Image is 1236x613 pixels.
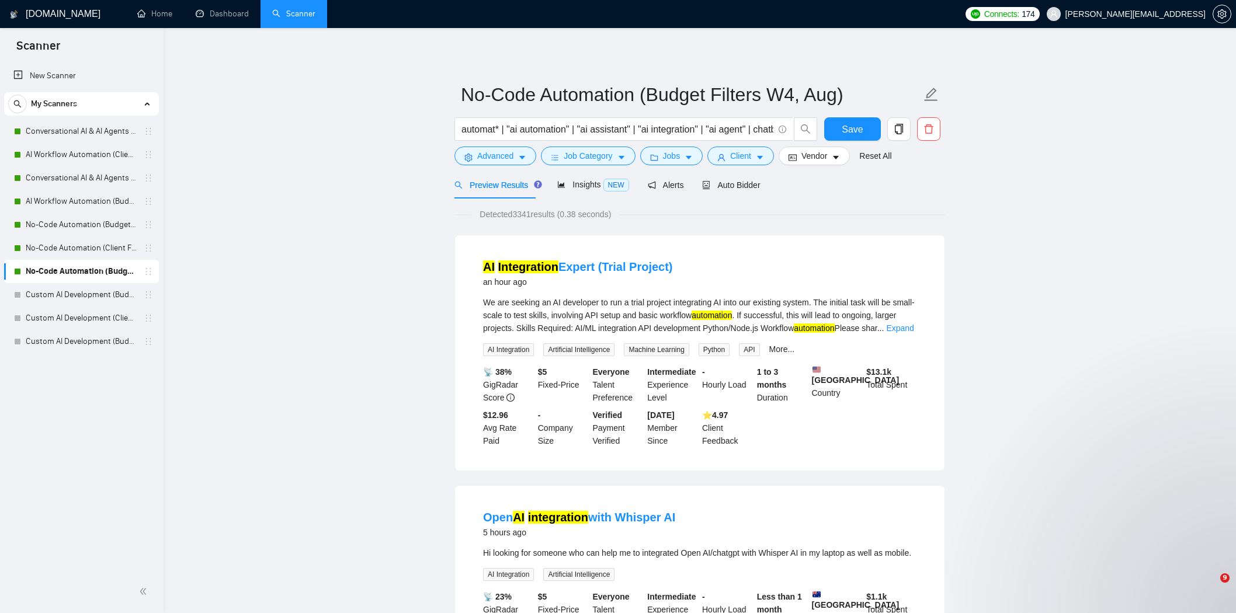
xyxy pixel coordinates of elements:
[617,153,626,162] span: caret-down
[886,323,914,333] a: Expand
[757,367,787,389] b: 1 to 3 months
[1213,5,1231,23] button: setting
[917,117,940,141] button: delete
[648,180,684,190] span: Alerts
[593,592,630,601] b: Everyone
[481,409,536,447] div: Avg Rate Paid
[10,5,18,24] img: logo
[700,365,755,404] div: Hourly Load
[877,323,884,333] span: ...
[498,260,558,273] mark: Integration
[471,208,619,221] span: Detected 3341 results (0.38 seconds)
[26,190,137,213] a: AI Workflow Automation (Budget Filters)
[528,511,588,524] mark: integration
[1022,8,1034,20] span: 174
[730,149,751,162] span: Client
[272,9,315,19] a: searchScanner
[842,122,863,137] span: Save
[461,80,921,109] input: Scanner name...
[789,153,797,162] span: idcard
[779,147,850,165] button: idcardVendorcaret-down
[551,153,559,162] span: bars
[971,9,980,19] img: upwork-logo.png
[4,92,159,353] li: My Scanners
[707,147,774,165] button: userClientcaret-down
[1213,9,1231,19] a: setting
[483,260,495,273] mark: AI
[591,409,645,447] div: Payment Verified
[702,592,705,601] b: -
[866,592,887,601] b: $ 1.1k
[454,181,463,189] span: search
[541,147,635,165] button: barsJob Categorycaret-down
[26,330,137,353] a: Custom AI Development (Budget Filters)
[812,590,900,609] b: [GEOGRAPHIC_DATA]
[454,147,536,165] button: settingAdvancedcaret-down
[144,127,153,136] span: holder
[538,592,547,601] b: $ 5
[483,568,534,581] span: AI Integration
[481,365,536,404] div: GigRadar Score
[663,149,681,162] span: Jobs
[647,592,696,601] b: Intermediate
[543,343,614,356] span: Artificial Intelligence
[506,393,515,402] span: info-circle
[26,260,137,283] a: No-Code Automation (Budget Filters W4, Aug)
[1213,9,1231,19] span: setting
[483,367,512,377] b: 📡 38%
[26,120,137,143] a: Conversational AI & AI Agents (Client Filters)
[650,153,658,162] span: folder
[31,92,77,116] span: My Scanners
[717,153,725,162] span: user
[593,410,623,420] b: Verified
[139,586,151,597] span: double-left
[536,365,591,404] div: Fixed-Price
[538,367,547,377] b: $ 5
[647,367,696,377] b: Intermediate
[26,306,137,330] a: Custom AI Development (Client Filters)
[685,153,693,162] span: caret-down
[702,367,705,377] b: -
[1196,573,1224,601] iframe: Intercom live chat
[144,267,153,276] span: holder
[144,290,153,299] span: holder
[801,149,827,162] span: Vendor
[645,365,700,404] div: Experience Level
[866,367,891,377] b: $ 13.1k
[779,126,786,133] span: info-circle
[13,64,150,88] a: New Scanner
[483,410,508,420] b: $12.96
[464,153,473,162] span: setting
[144,197,153,206] span: holder
[593,367,630,377] b: Everyone
[832,153,840,162] span: caret-down
[557,180,565,189] span: area-chart
[144,173,153,183] span: holder
[144,314,153,323] span: holder
[26,236,137,260] a: No-Code Automation (Client Filters)
[700,409,755,447] div: Client Feedback
[8,95,27,113] button: search
[923,87,939,102] span: edit
[26,143,137,166] a: AI Workflow Automation (Client Filters)
[794,117,817,141] button: search
[591,365,645,404] div: Talent Preference
[794,124,817,134] span: search
[640,147,703,165] button: folderJobscaret-down
[26,283,137,306] a: Custom AI Development (Budget Filter)
[603,179,629,191] span: NEW
[144,220,153,229] span: holder
[483,343,534,356] span: AI Integration
[813,590,821,598] img: 🇦🇺
[461,122,773,137] input: Search Freelance Jobs...
[9,100,26,108] span: search
[864,365,919,404] div: Total Spent
[859,149,891,162] a: Reset All
[692,311,732,320] mark: automation
[648,181,656,189] span: notification
[483,260,673,273] a: AI IntegrationExpert (Trial Project)
[624,343,689,356] span: Machine Learning
[454,180,539,190] span: Preview Results
[144,150,153,159] span: holder
[26,166,137,190] a: Conversational AI & AI Agents (Budget Filters)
